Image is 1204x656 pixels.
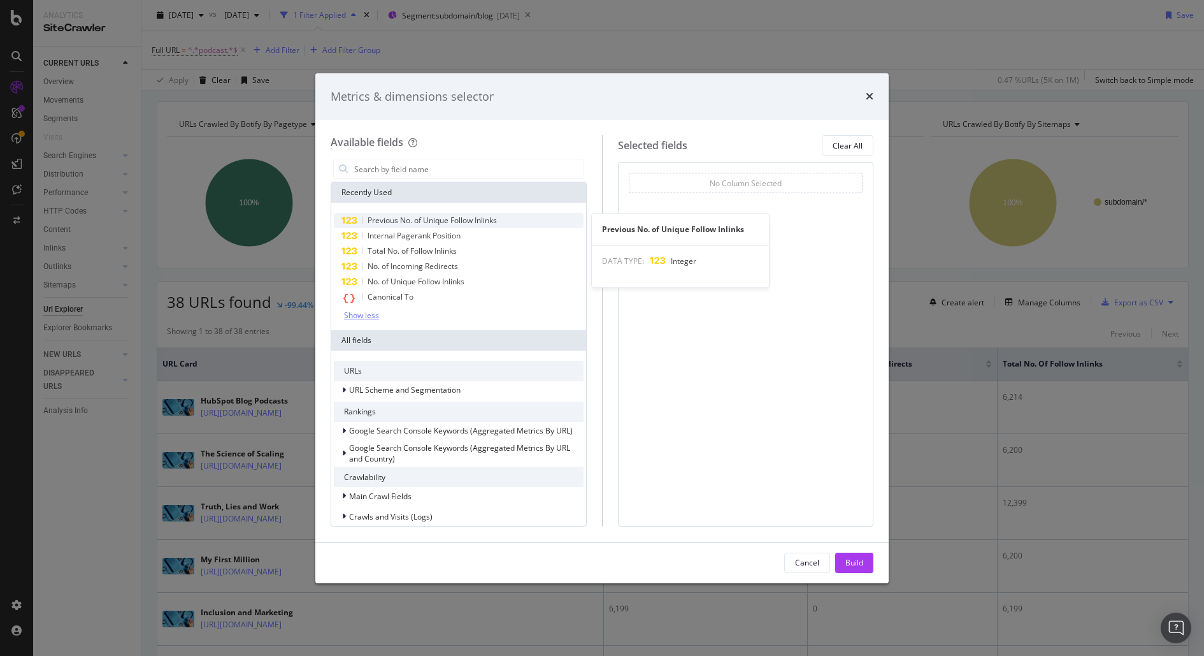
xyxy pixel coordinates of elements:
[349,491,412,502] span: Main Crawl Fields
[349,442,570,464] span: Google Search Console Keywords (Aggregated Metrics By URL and Country)
[784,553,830,573] button: Cancel
[368,215,497,226] span: Previous No. of Unique Follow Inlinks
[349,425,573,436] span: Google Search Console Keywords (Aggregated Metrics By URL)
[592,224,769,235] div: Previous No. of Unique Follow Inlinks
[671,256,696,266] span: Integer
[334,402,584,422] div: Rankings
[602,256,644,266] span: DATA TYPE:
[710,178,782,189] div: No Column Selected
[618,138,687,153] div: Selected fields
[1161,613,1191,643] div: Open Intercom Messenger
[344,311,379,320] div: Show less
[845,557,863,568] div: Build
[331,89,494,105] div: Metrics & dimensions selector
[368,291,413,302] span: Canonical To
[349,384,461,395] span: URL Scheme and Segmentation
[368,230,461,241] span: Internal Pagerank Position
[334,467,584,487] div: Crawlability
[835,553,873,573] button: Build
[315,73,889,583] div: modal
[331,135,403,149] div: Available fields
[353,159,584,179] input: Search by field name
[833,140,863,151] div: Clear All
[349,511,433,522] span: Crawls and Visits (Logs)
[368,245,457,256] span: Total No. of Follow Inlinks
[368,276,464,287] span: No. of Unique Follow Inlinks
[822,135,873,156] button: Clear All
[331,182,586,203] div: Recently Used
[368,261,458,272] span: No. of Incoming Redirects
[334,361,584,381] div: URLs
[866,89,873,105] div: times
[795,557,819,568] div: Cancel
[331,330,586,351] div: All fields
